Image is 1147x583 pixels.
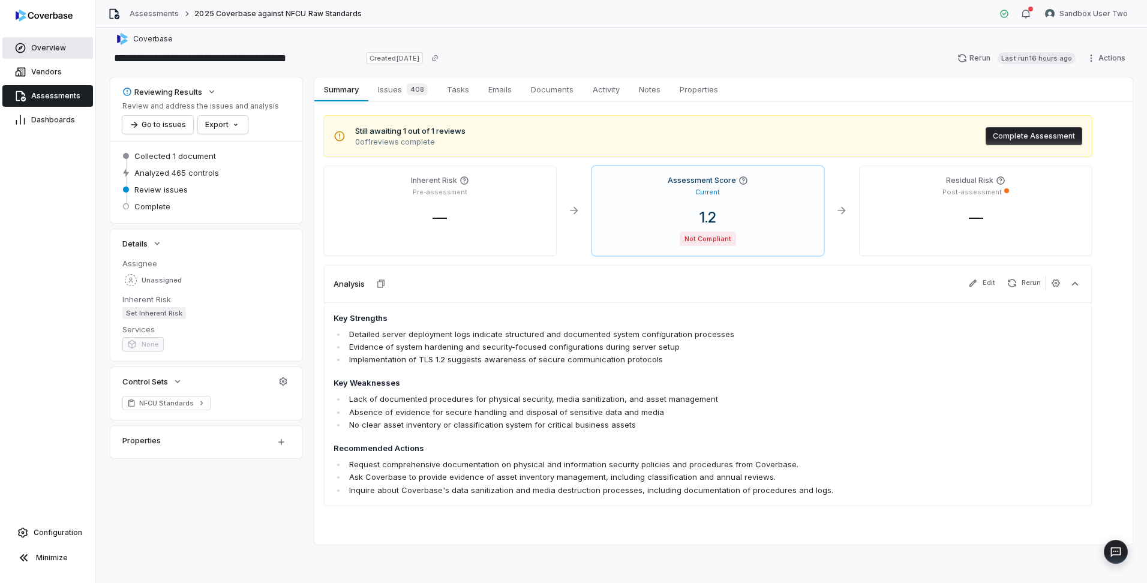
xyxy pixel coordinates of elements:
span: — [423,209,457,226]
li: Inquire about Coverbase's data sanitization and media destruction processes, including documentat... [346,484,932,497]
span: 2025 Coverbase against NFCU Raw Standards [194,9,362,19]
a: NFCU Standards [122,396,211,410]
button: Export [198,116,248,134]
span: Activity [588,82,624,97]
span: — [959,209,993,226]
span: 408 [407,83,428,95]
span: Assessments [31,91,80,101]
span: Overview [31,43,66,53]
button: https://coverbase.com/Coverbase [113,28,176,50]
span: Analyzed 465 controls [134,167,219,178]
p: Review and address the issues and analysis [122,101,279,111]
button: Minimize [5,546,91,570]
span: Tasks [442,82,474,97]
a: Assessments [130,9,179,19]
span: Dashboards [31,115,75,125]
h4: Residual Risk [946,176,993,185]
h4: Assessment Score [668,176,736,185]
h4: Key Weaknesses [334,377,932,389]
button: RerunLast run16 hours ago [950,49,1083,67]
span: Control Sets [122,376,168,387]
button: Reviewing Results [119,81,220,103]
img: Sandbox User Two avatar [1045,9,1055,19]
dt: Services [122,324,290,335]
span: Vendors [31,67,62,77]
dt: Inherent Risk [122,294,290,305]
span: Details [122,238,148,249]
h3: Analysis [334,278,365,289]
span: Sandbox User Two [1059,9,1128,19]
button: Copy link [424,47,446,69]
img: logo-D7KZi-bG.svg [16,10,73,22]
button: Edit [963,276,1000,290]
span: Set Inherent Risk [122,307,186,319]
a: Overview [2,37,93,59]
li: Evidence of system hardening and security-focused configurations during server setup [346,341,932,353]
span: 1.2 [690,209,726,226]
span: Complete [134,201,170,212]
span: Minimize [36,553,68,563]
span: Summary [319,82,363,97]
dt: Assignee [122,258,290,269]
li: No clear asset inventory or classification system for critical business assets [346,419,932,431]
span: 0 of 1 reviews complete [355,137,466,147]
button: Control Sets [119,371,186,392]
h4: Recommended Actions [334,443,932,455]
a: Dashboards [2,109,93,131]
button: Sandbox User Two avatarSandbox User Two [1038,5,1135,23]
a: Configuration [5,522,91,543]
span: Documents [526,82,578,97]
span: Unassigned [142,276,182,285]
div: Reviewing Results [122,86,202,97]
span: NFCU Standards [139,398,194,408]
span: Not Compliant [680,232,735,246]
p: Pre-assessment [413,188,467,197]
span: Configuration [34,528,82,537]
span: Emails [484,82,517,97]
p: Current [695,188,720,197]
li: Implementation of TLS 1.2 suggests awareness of secure communication protocols [346,353,932,366]
li: Absence of evidence for secure handling and disposal of sensitive data and media [346,406,932,419]
a: Assessments [2,85,93,107]
li: Ask Coverbase to provide evidence of asset inventory management, including classification and ann... [346,471,932,483]
button: Actions [1083,49,1133,67]
span: Last run 16 hours ago [998,52,1076,64]
button: Rerun [1002,276,1046,290]
a: Vendors [2,61,93,83]
span: Notes [634,82,665,97]
li: Request comprehensive documentation on physical and information security policies and procedures ... [346,458,932,471]
li: Lack of documented procedures for physical security, media sanitization, and asset management [346,393,932,405]
span: Coverbase [133,34,173,44]
li: Detailed server deployment logs indicate structured and documented system configuration processes [346,328,932,341]
button: Complete Assessment [986,127,1082,145]
h4: Inherent Risk [411,176,457,185]
p: Post-assessment [942,188,1002,197]
button: Go to issues [122,116,193,134]
span: Properties [675,82,723,97]
span: Created [DATE] [366,52,422,64]
span: Collected 1 document [134,151,216,161]
span: Review issues [134,184,188,195]
button: Details [119,233,166,254]
span: Still awaiting 1 out of 1 reviews [355,125,466,137]
span: Issues [373,81,433,98]
h4: Key Strengths [334,312,932,324]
